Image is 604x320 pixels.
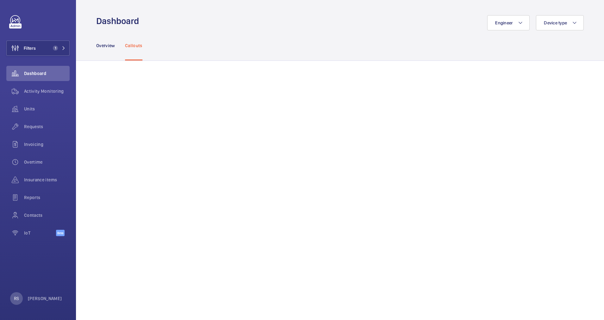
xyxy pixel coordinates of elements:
[24,88,70,94] span: Activity Monitoring
[24,159,70,165] span: Overtime
[544,20,567,25] span: Device type
[6,41,70,56] button: Filters1
[24,230,56,236] span: IoT
[28,295,62,302] p: [PERSON_NAME]
[24,141,70,147] span: Invoicing
[125,42,142,49] p: Callouts
[536,15,584,30] button: Device type
[24,123,70,130] span: Requests
[24,212,70,218] span: Contacts
[487,15,530,30] button: Engineer
[14,295,19,302] p: RS
[96,15,143,27] h1: Dashboard
[96,42,115,49] p: Overview
[53,46,58,51] span: 1
[24,45,36,51] span: Filters
[56,230,65,236] span: Beta
[495,20,513,25] span: Engineer
[24,106,70,112] span: Units
[24,194,70,201] span: Reports
[24,177,70,183] span: Insurance items
[24,70,70,77] span: Dashboard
